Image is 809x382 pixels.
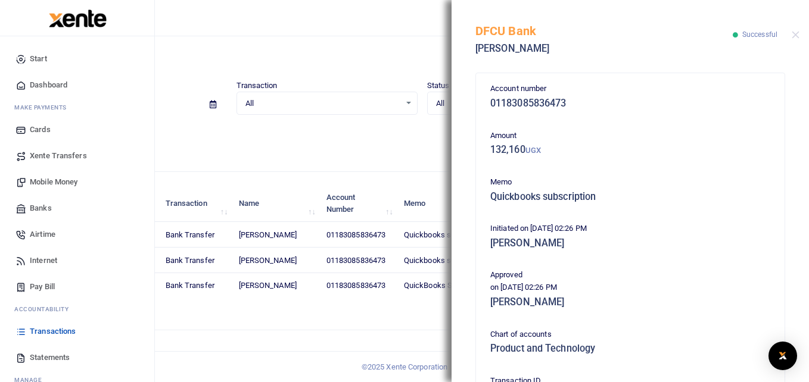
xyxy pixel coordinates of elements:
label: Status [427,80,450,92]
span: QuickBooks Subscription [404,281,490,290]
h5: [PERSON_NAME] [490,237,770,249]
h4: Transactions [45,51,799,64]
span: 01183085836473 [326,256,385,265]
p: on [DATE] 02:26 PM [490,281,770,294]
span: ake Payments [20,103,67,112]
span: All [436,98,592,109]
a: Transactions [10,318,145,345]
span: Start [30,53,47,65]
p: Download [45,129,799,142]
h5: Quickbooks subscription [490,191,770,203]
th: Transaction: activate to sort column ascending [158,185,232,222]
span: [PERSON_NAME] [239,281,297,290]
span: 01183085836473 [326,230,385,239]
span: Quickbooks subscription topup [404,256,511,265]
h5: [PERSON_NAME] [490,296,770,308]
a: Statements [10,345,145,371]
span: Bank Transfer [166,230,214,239]
p: Memo [490,176,770,189]
small: UGX [525,146,541,155]
h5: DFCU Bank [475,24,733,38]
li: M [10,98,145,117]
span: Bank Transfer [166,281,214,290]
span: [PERSON_NAME] [239,230,297,239]
p: Approved [490,269,770,281]
a: Cards [10,117,145,143]
span: Cards [30,124,51,136]
div: Open Intercom Messenger [768,342,797,370]
span: 01183085836473 [326,281,385,290]
h5: 132,160 [490,144,770,156]
span: Pay Bill [30,281,55,293]
span: Xente Transfers [30,150,87,162]
h5: [PERSON_NAME] [475,43,733,55]
p: Initiated on [DATE] 02:26 PM [490,223,770,235]
a: Pay Bill [10,274,145,300]
span: All [245,98,401,109]
th: Account Number: activate to sort column ascending [320,185,397,222]
span: Banks [30,202,52,214]
img: logo-large [49,10,107,27]
span: Statements [30,352,70,364]
span: Transactions [30,325,76,337]
div: Showing 1 to 3 of 3 entries [55,302,356,320]
a: Xente Transfers [10,143,145,169]
label: Transaction [237,80,278,92]
a: Airtime [10,221,145,248]
span: Mobile Money [30,176,77,188]
span: Bank Transfer [166,256,214,265]
span: Dashboard [30,79,67,91]
a: Mobile Money [10,169,145,195]
h5: 01183085836473 [490,98,770,109]
a: Internet [10,248,145,274]
span: countability [23,305,69,314]
li: Ac [10,300,145,318]
p: Account number [490,83,770,95]
p: Chart of accounts [490,328,770,341]
span: Quickbooks subscription [404,230,489,239]
span: [PERSON_NAME] [239,256,297,265]
button: Close [792,31,799,39]
p: Amount [490,130,770,142]
span: Successful [742,30,777,39]
h5: Product and Technology [490,343,770,355]
span: Airtime [30,228,55,240]
a: Banks [10,195,145,221]
a: Dashboard [10,72,145,98]
th: Memo: activate to sort column ascending [397,185,530,222]
a: logo-small logo-large logo-large [48,13,107,22]
th: Name: activate to sort column ascending [232,185,319,222]
span: Internet [30,255,57,267]
a: Start [10,46,145,72]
